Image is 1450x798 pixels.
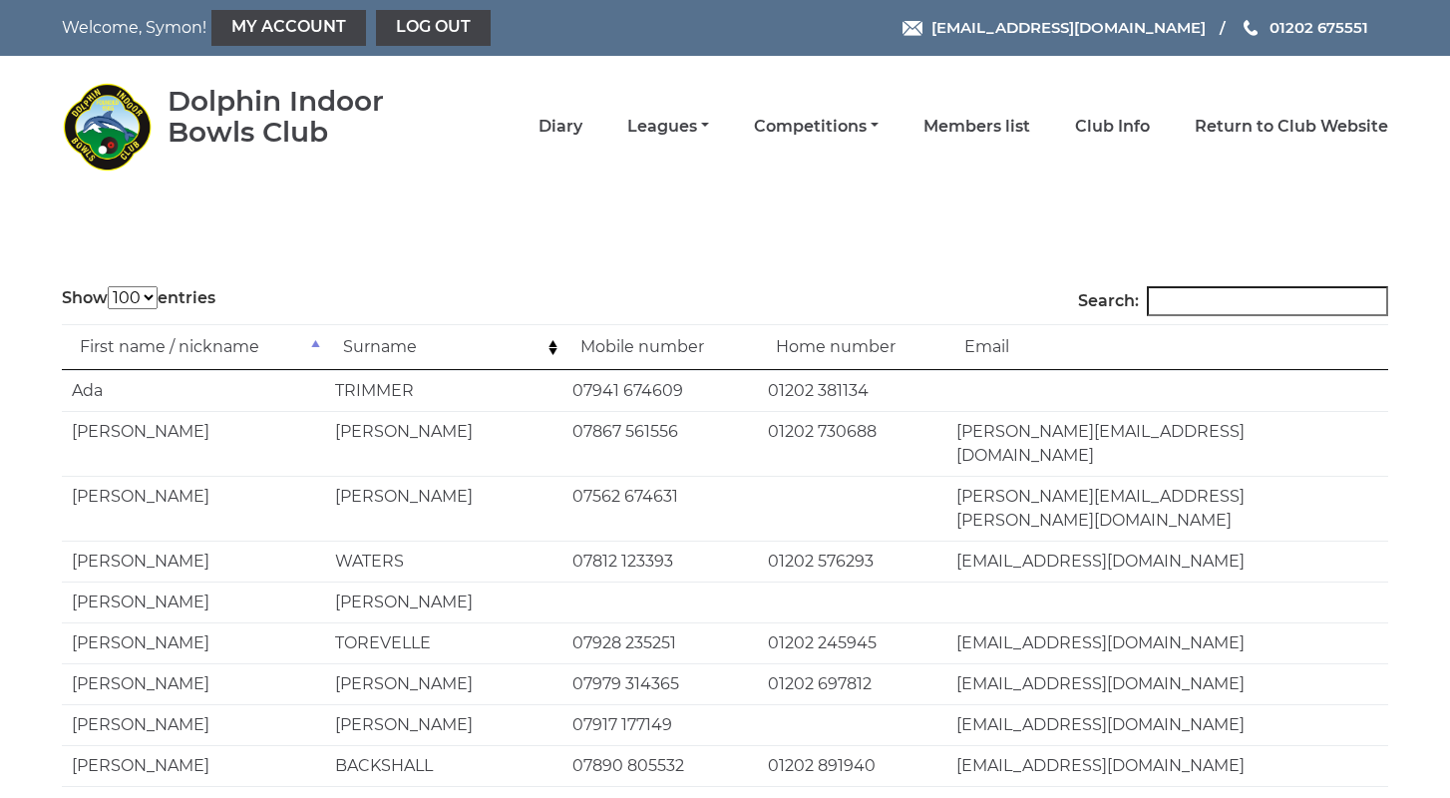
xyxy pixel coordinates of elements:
[62,745,325,786] td: [PERSON_NAME]
[562,370,758,411] td: 07941 674609
[325,622,562,663] td: TOREVELLE
[562,324,758,370] td: Mobile number
[1269,18,1368,37] span: 01202 675551
[62,622,325,663] td: [PERSON_NAME]
[758,411,946,476] td: 01202 730688
[211,10,366,46] a: My Account
[758,663,946,704] td: 01202 697812
[325,370,562,411] td: TRIMMER
[562,476,758,541] td: 07562 674631
[562,704,758,745] td: 07917 177149
[539,116,582,138] a: Diary
[923,116,1030,138] a: Members list
[946,622,1388,663] td: [EMAIL_ADDRESS][DOMAIN_NAME]
[62,370,325,411] td: Ada
[62,582,325,622] td: [PERSON_NAME]
[946,411,1388,476] td: [PERSON_NAME][EMAIL_ADDRESS][DOMAIN_NAME]
[325,324,562,370] td: Surname: activate to sort column ascending
[62,286,215,310] label: Show entries
[946,745,1388,786] td: [EMAIL_ADDRESS][DOMAIN_NAME]
[562,663,758,704] td: 07979 314365
[168,86,442,148] div: Dolphin Indoor Bowls Club
[627,116,709,138] a: Leagues
[62,411,325,476] td: [PERSON_NAME]
[108,286,158,309] select: Showentries
[562,745,758,786] td: 07890 805532
[1078,286,1388,316] label: Search:
[376,10,491,46] a: Log out
[758,324,946,370] td: Home number
[62,324,325,370] td: First name / nickname: activate to sort column descending
[903,21,922,36] img: Email
[562,541,758,582] td: 07812 123393
[758,541,946,582] td: 01202 576293
[1075,116,1150,138] a: Club Info
[325,582,562,622] td: [PERSON_NAME]
[1147,286,1388,316] input: Search:
[325,476,562,541] td: [PERSON_NAME]
[946,663,1388,704] td: [EMAIL_ADDRESS][DOMAIN_NAME]
[1195,116,1388,138] a: Return to Club Website
[325,663,562,704] td: [PERSON_NAME]
[758,370,946,411] td: 01202 381134
[946,704,1388,745] td: [EMAIL_ADDRESS][DOMAIN_NAME]
[62,82,152,172] img: Dolphin Indoor Bowls Club
[62,476,325,541] td: [PERSON_NAME]
[754,116,879,138] a: Competitions
[946,324,1388,370] td: Email
[758,622,946,663] td: 01202 245945
[946,541,1388,582] td: [EMAIL_ADDRESS][DOMAIN_NAME]
[946,476,1388,541] td: [PERSON_NAME][EMAIL_ADDRESS][PERSON_NAME][DOMAIN_NAME]
[931,18,1206,37] span: [EMAIL_ADDRESS][DOMAIN_NAME]
[562,411,758,476] td: 07867 561556
[325,745,562,786] td: BACKSHALL
[325,704,562,745] td: [PERSON_NAME]
[903,16,1206,39] a: Email [EMAIL_ADDRESS][DOMAIN_NAME]
[758,745,946,786] td: 01202 891940
[62,10,597,46] nav: Welcome, Symon!
[325,411,562,476] td: [PERSON_NAME]
[1244,20,1258,36] img: Phone us
[62,704,325,745] td: [PERSON_NAME]
[62,663,325,704] td: [PERSON_NAME]
[1241,16,1368,39] a: Phone us 01202 675551
[325,541,562,582] td: WATERS
[562,622,758,663] td: 07928 235251
[62,541,325,582] td: [PERSON_NAME]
